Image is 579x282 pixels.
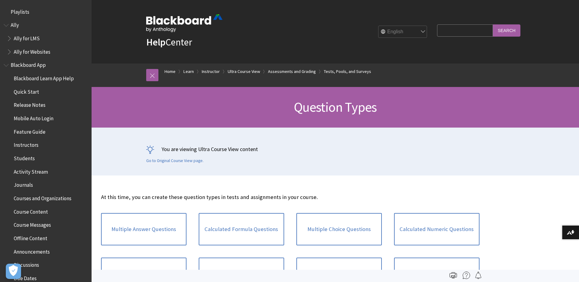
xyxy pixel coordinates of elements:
a: Calculated Formula Questions [199,213,284,245]
a: Multiple Choice Questions [296,213,382,245]
span: Quick Start [14,87,39,95]
img: Print [450,272,457,279]
span: Activity Stream [14,167,48,175]
span: Students [14,153,35,161]
p: You are viewing Ultra Course View content [146,145,525,153]
img: Follow this page [475,272,482,279]
span: Playlists [11,7,29,15]
input: Search [493,24,520,36]
span: Instructors [14,140,38,148]
img: Blackboard by Anthology [146,14,223,32]
nav: Book outline for Playlists [4,7,88,17]
span: Course Messages [14,220,51,228]
a: Calculated Numeric Questions [394,213,479,245]
span: Offline Content [14,233,47,241]
select: Site Language Selector [378,26,427,38]
span: Announcements [14,247,50,255]
strong: Help [146,36,165,48]
nav: Book outline for Anthology Ally Help [4,20,88,57]
a: Tests, Pools, and Surveys [324,68,371,75]
img: More help [463,272,470,279]
span: Journals [14,180,33,188]
span: Blackboard App [11,60,46,68]
span: Release Notes [14,100,45,108]
button: Open Preferences [6,264,21,279]
a: Ultra Course View [228,68,260,75]
p: At this time, you can create these question types in tests and assignments in your course. [101,193,479,201]
span: Course Content [14,207,48,215]
span: Ally for Websites [14,47,50,55]
a: Learn [183,68,194,75]
a: Home [165,68,176,75]
span: Courses and Organizations [14,193,71,201]
span: Mobile Auto Login [14,113,53,121]
a: Assessments and Grading [268,68,316,75]
a: HelpCenter [146,36,192,48]
a: Multiple Answer Questions [101,213,186,245]
span: Ally [11,20,19,28]
a: Go to Original Course View page. [146,158,204,164]
span: Ally for LMS [14,33,40,42]
span: Discussions [14,260,39,268]
span: Due Dates [14,273,37,281]
span: Question Types [294,99,377,115]
span: Feature Guide [14,127,45,135]
span: Blackboard Learn App Help [14,73,74,81]
a: Instructor [202,68,220,75]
